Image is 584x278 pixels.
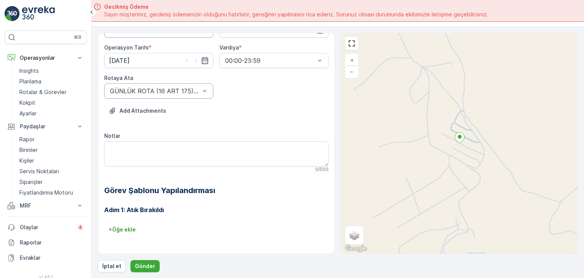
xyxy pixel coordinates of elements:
span: Sayın müşterimiz, gecikmiş ödemenizin olduğunu hatırlatır, gereğinin yapılmasını rica ederiz. Sor... [104,11,488,18]
p: Raporlar [20,239,84,246]
p: Kokpit [19,99,35,107]
a: Siparişler [16,177,87,187]
label: Vardiya [219,44,239,51]
img: logo_light-DOdMpM7g.png [22,6,55,21]
a: Kokpit [16,97,87,108]
p: Gönder [135,262,155,270]
h3: Adım 1: Atık Bırakıldı [104,205,328,214]
p: Rapor [19,136,35,143]
p: Operasyonlar [20,54,71,62]
p: 4 [79,224,82,230]
p: Siparişler [19,178,43,186]
p: + Öğe ekle [109,226,136,233]
label: Operasyon Tarihi [104,44,149,51]
p: Kişiler [19,157,34,165]
img: logo [5,6,20,21]
label: Notlar [104,133,120,139]
p: Fiyatlandırma Motoru [19,189,73,197]
label: Rotaya Ata [104,75,133,81]
h2: Görev Şablonu Yapılandırması [104,185,328,196]
button: Operasyonlar [5,50,87,66]
input: dd/mm/yyyy [104,53,213,68]
a: Olaylar4 [5,220,87,235]
button: +Öğe ekle [104,224,140,236]
button: Gönder [130,260,160,272]
p: 0 / 500 [315,166,328,173]
span: + [350,57,354,63]
button: Dosya Yükle [104,105,171,117]
button: MRF [5,198,87,213]
p: Servis Noktaları [19,168,59,175]
a: Bu bölgeyi Google Haritalar'da açın (yeni pencerede açılır) [343,244,368,254]
button: Paydaşlar [5,119,87,134]
span: Gecikmiş Ödeme [104,3,488,11]
img: Google [343,244,368,254]
a: Evraklar [5,250,87,265]
a: Fiyatlandırma Motoru [16,187,87,198]
p: Ayarlar [19,110,36,117]
a: Yakınlaştır [346,54,357,66]
p: İptal et [102,262,121,270]
a: Ayarlar [16,108,87,119]
span: − [350,68,354,75]
a: Layers [346,227,363,244]
a: Raporlar [5,235,87,250]
p: Evraklar [20,254,84,262]
p: Rotalar & Görevler [19,88,67,96]
a: Rotalar & Görevler [16,87,87,97]
a: Birimler [16,145,87,155]
a: Uzaklaştır [346,66,357,77]
button: İptal et [98,260,126,272]
p: Planlama [19,78,41,85]
p: Insights [19,67,39,75]
p: Paydaşlar [20,123,71,130]
a: Planlama [16,76,87,87]
a: View Fullscreen [346,38,357,49]
a: Servis Noktaları [16,166,87,177]
a: Rapor [16,134,87,145]
p: Birimler [19,146,38,154]
p: Olaylar [20,224,73,231]
a: Kişiler [16,155,87,166]
p: ⌘B [74,34,81,40]
p: Add Attachments [119,107,166,115]
p: MRF [20,202,71,209]
a: Insights [16,66,87,76]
